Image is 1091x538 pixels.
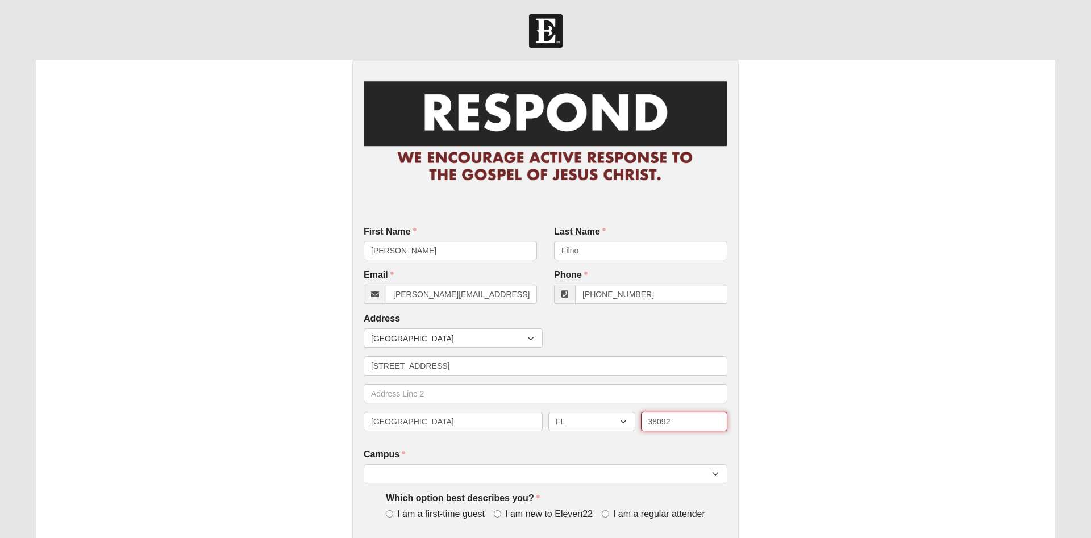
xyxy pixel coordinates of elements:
[505,508,593,521] span: I am new to Eleven22
[641,412,728,431] input: Zip
[397,508,485,521] span: I am a first-time guest
[602,510,609,518] input: I am a regular attender
[613,508,705,521] span: I am a regular attender
[364,384,727,403] input: Address Line 2
[554,226,606,239] label: Last Name
[386,510,393,518] input: I am a first-time guest
[364,412,543,431] input: City
[364,356,727,376] input: Address Line 1
[364,269,394,282] label: Email
[371,329,527,348] span: [GEOGRAPHIC_DATA]
[554,269,588,282] label: Phone
[494,510,501,518] input: I am new to Eleven22
[364,448,405,461] label: Campus
[386,492,539,505] label: Which option best describes you?
[364,226,417,239] label: First Name
[529,14,563,48] img: Church of Eleven22 Logo
[364,312,400,326] label: Address
[364,71,727,193] img: RespondCardHeader.png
